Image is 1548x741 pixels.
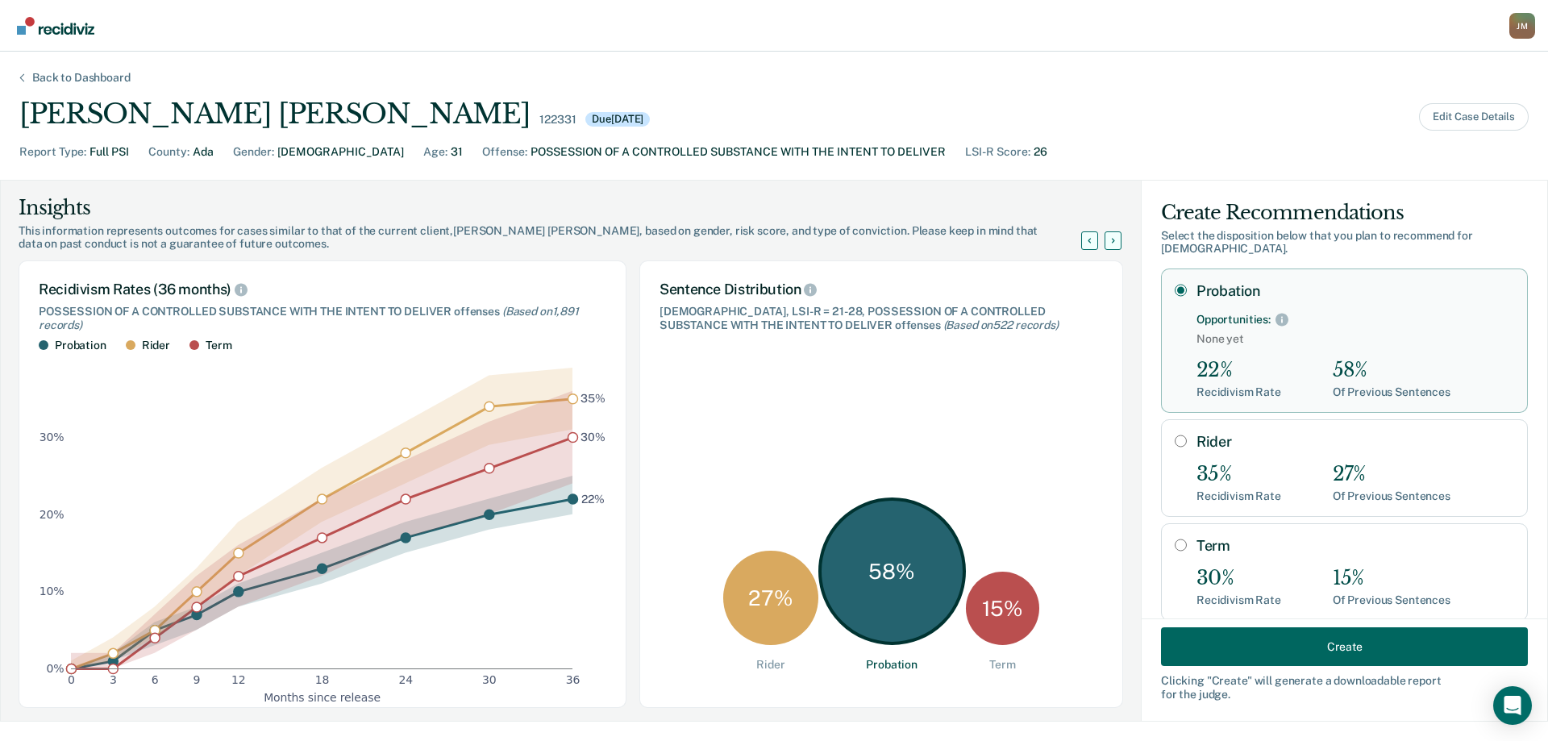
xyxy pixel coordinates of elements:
text: 18 [315,674,330,687]
div: Rider [142,339,170,352]
text: 30% [40,431,64,443]
div: 15 % [966,572,1039,645]
button: Create [1161,627,1528,666]
div: Insights [19,195,1101,221]
div: 122331 [539,113,576,127]
div: Due [DATE] [585,112,650,127]
text: Months since release [264,691,381,704]
text: 10% [40,585,64,598]
div: Opportunities: [1196,313,1271,327]
div: Full PSI [89,144,129,160]
button: Profile dropdown button [1509,13,1535,39]
div: [DEMOGRAPHIC_DATA] [277,144,404,160]
text: 24 [398,674,413,687]
div: Open Intercom Messenger [1493,686,1532,725]
text: 3 [110,674,117,687]
div: 26 [1034,144,1047,160]
g: x-axis label [264,691,381,704]
div: [DEMOGRAPHIC_DATA], LSI-R = 21-28, POSSESSION OF A CONTROLLED SUBSTANCE WITH THE INTENT TO DELIVE... [660,305,1103,332]
text: 6 [152,674,159,687]
div: J M [1509,13,1535,39]
div: Select the disposition below that you plan to recommend for [DEMOGRAPHIC_DATA] . [1161,229,1528,256]
span: (Based on 1,891 records ) [39,305,579,331]
div: Of Previous Sentences [1333,385,1450,399]
img: Recidiviz [17,17,94,35]
div: 31 [451,144,463,160]
div: This information represents outcomes for cases similar to that of the current client, [PERSON_NAM... [19,224,1101,252]
g: x-axis tick label [68,674,580,687]
div: Clicking " Create " will generate a downloadable report for the judge. [1161,674,1528,701]
text: 36 [566,674,580,687]
div: Term [206,339,231,352]
text: 12 [231,674,246,687]
div: Probation [55,339,106,352]
div: 30% [1196,567,1281,590]
div: 15% [1333,567,1450,590]
div: Offense : [482,144,527,160]
div: 27% [1333,463,1450,486]
span: None yet [1196,332,1514,346]
div: Of Previous Sentences [1333,489,1450,503]
text: 9 [193,674,201,687]
div: Age : [423,144,447,160]
div: Of Previous Sentences [1333,593,1450,607]
div: LSI-R Score : [965,144,1030,160]
div: Gender : [233,144,274,160]
div: Report Type : [19,144,86,160]
label: Rider [1196,433,1514,451]
text: 30 [482,674,497,687]
text: 0 [68,674,75,687]
text: 0% [47,662,64,675]
div: 22% [1196,359,1281,382]
div: Recidivism Rate [1196,593,1281,607]
div: Rider [756,658,784,672]
div: Recidivism Rate [1196,385,1281,399]
button: Edit Case Details [1419,103,1529,131]
text: 35% [580,393,605,406]
div: POSSESSION OF A CONTROLLED SUBSTANCE WITH THE INTENT TO DELIVER [531,144,946,160]
g: y-axis tick label [40,431,64,675]
label: Probation [1196,282,1514,300]
div: POSSESSION OF A CONTROLLED SUBSTANCE WITH THE INTENT TO DELIVER offenses [39,305,606,332]
div: Recidivism Rates (36 months) [39,281,606,298]
div: Recidivism Rate [1196,489,1281,503]
g: area [71,368,572,668]
text: 22% [581,493,605,506]
div: County : [148,144,189,160]
text: 30% [580,431,605,443]
div: 27 % [723,551,818,646]
div: Probation [866,658,918,672]
div: 35% [1196,463,1281,486]
div: 58 % [818,497,966,645]
text: 20% [40,508,64,521]
span: (Based on 522 records ) [943,318,1059,331]
div: Sentence Distribution [660,281,1103,298]
div: Create Recommendations [1161,200,1528,226]
div: [PERSON_NAME] [PERSON_NAME] [19,98,530,131]
div: Term [989,658,1015,672]
div: Ada [193,144,214,160]
g: text [580,393,605,506]
div: 58% [1333,359,1450,382]
label: Term [1196,537,1514,555]
g: dot [67,394,578,674]
div: Back to Dashboard [13,71,150,85]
